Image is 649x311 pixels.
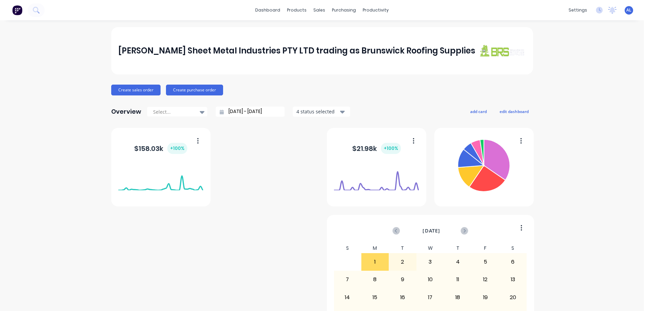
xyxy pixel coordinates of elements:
[626,7,631,13] span: AL
[359,5,392,15] div: productivity
[495,107,533,116] button: edit dashboard
[472,253,499,270] div: 5
[310,5,329,15] div: sales
[423,227,440,235] span: [DATE]
[329,5,359,15] div: purchasing
[417,253,444,270] div: 3
[499,289,526,306] div: 20
[416,243,444,253] div: W
[472,243,499,253] div: F
[362,289,389,306] div: 15
[466,107,491,116] button: add card
[444,243,472,253] div: T
[167,143,187,154] div: + 100 %
[284,5,310,15] div: products
[134,143,187,154] div: $ 158.03k
[499,253,526,270] div: 6
[352,143,401,154] div: $ 21.98k
[478,44,526,57] img: J A Sheet Metal Industries PTY LTD trading as Brunswick Roofing Supplies
[389,289,416,306] div: 16
[381,143,401,154] div: + 100 %
[389,243,416,253] div: T
[444,271,471,288] div: 11
[565,5,591,15] div: settings
[417,271,444,288] div: 10
[166,85,223,95] button: Create purchase order
[362,253,389,270] div: 1
[334,271,361,288] div: 7
[111,105,141,118] div: Overview
[296,108,339,115] div: 4 status selected
[361,243,389,253] div: M
[111,85,161,95] button: Create sales order
[334,243,361,253] div: S
[252,5,284,15] a: dashboard
[389,271,416,288] div: 9
[499,243,527,253] div: S
[118,44,475,58] div: [PERSON_NAME] Sheet Metal Industries PTY LTD trading as Brunswick Roofing Supplies
[389,253,416,270] div: 2
[12,5,22,15] img: Factory
[417,289,444,306] div: 17
[444,253,471,270] div: 4
[499,271,526,288] div: 13
[472,289,499,306] div: 19
[472,271,499,288] div: 12
[293,107,350,117] button: 4 status selected
[334,289,361,306] div: 14
[444,289,471,306] div: 18
[362,271,389,288] div: 8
